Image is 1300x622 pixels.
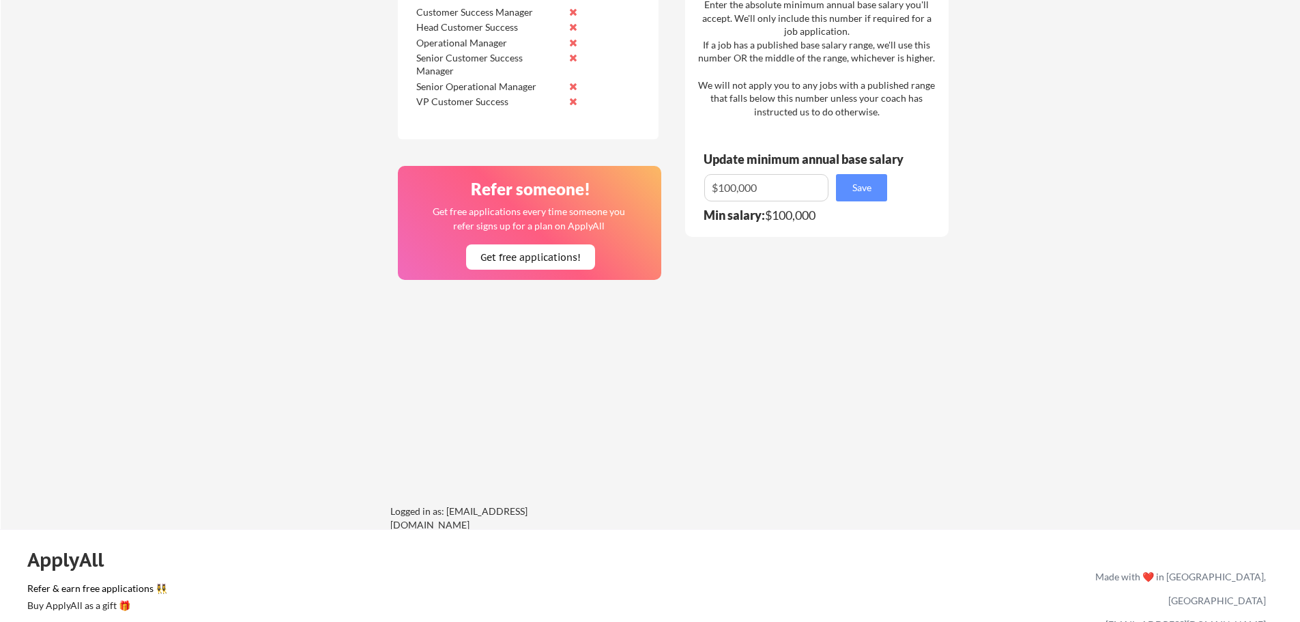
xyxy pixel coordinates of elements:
div: ApplyAll [27,548,119,571]
a: Buy ApplyAll as a gift 🎁 [27,598,164,615]
strong: Min salary: [704,208,765,223]
div: Senior Customer Success Manager [416,51,560,78]
div: Buy ApplyAll as a gift 🎁 [27,601,164,610]
div: VP Customer Success [416,95,560,109]
div: Refer someone! [403,181,657,197]
div: Logged in as: [EMAIL_ADDRESS][DOMAIN_NAME] [390,505,595,531]
div: Update minimum annual base salary [704,153,908,165]
input: E.g. $100,000 [704,174,828,201]
div: Get free applications every time someone you refer signs up for a plan on ApplyAll [431,204,626,233]
div: Head Customer Success [416,20,560,34]
button: Get free applications! [466,244,595,270]
a: Refer & earn free applications 👯‍♀️ [27,584,810,598]
div: Made with ❤️ in [GEOGRAPHIC_DATA], [GEOGRAPHIC_DATA] [1090,565,1266,612]
div: Senior Operational Manager [416,80,560,94]
div: Operational Manager [416,36,560,50]
div: Customer Success Manager [416,5,560,19]
button: Save [836,174,887,201]
div: $100,000 [704,209,896,221]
